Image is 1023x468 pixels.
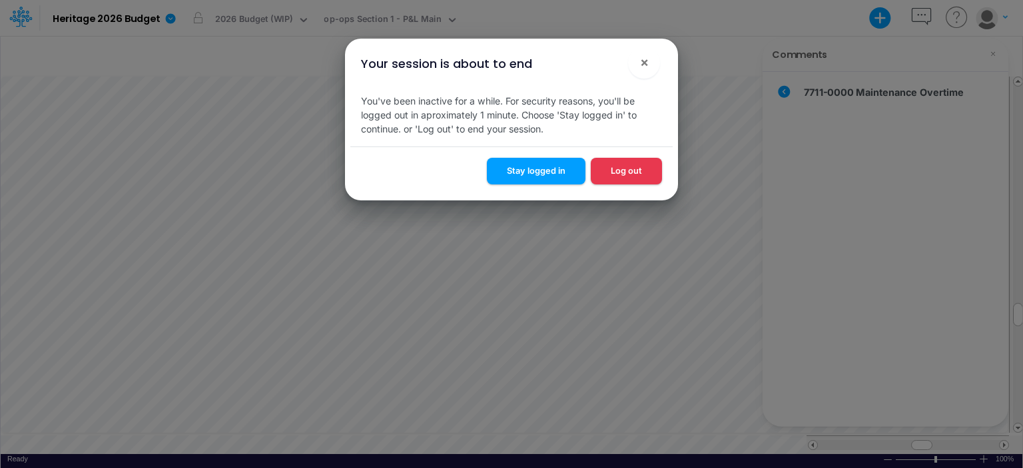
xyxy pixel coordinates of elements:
[640,54,649,70] span: ×
[361,55,532,73] div: Your session is about to end
[628,47,660,79] button: Close
[350,83,673,146] div: You've been inactive for a while. For security reasons, you'll be logged out in aproximately 1 mi...
[487,158,585,184] button: Stay logged in
[591,158,662,184] button: Log out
